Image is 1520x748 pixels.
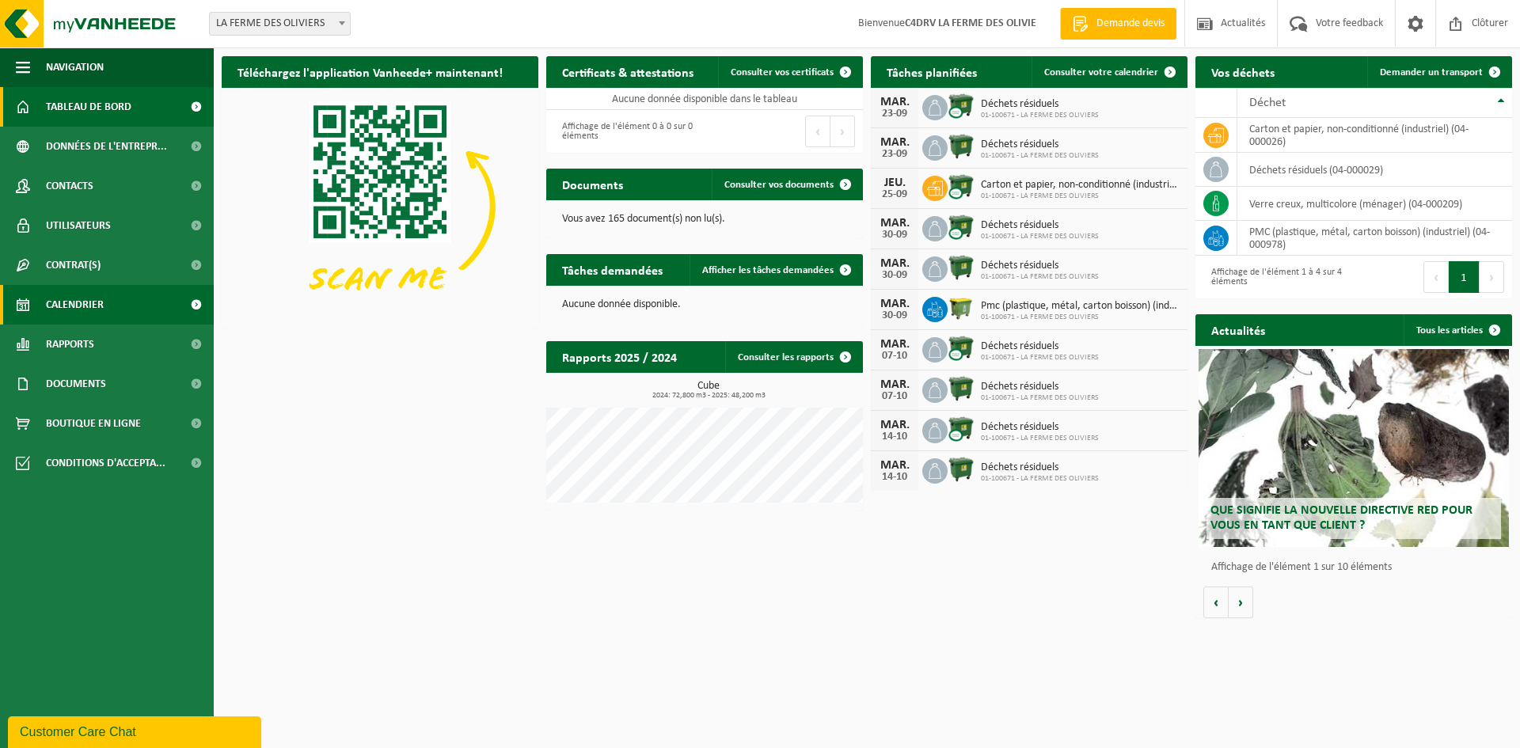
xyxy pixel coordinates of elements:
[46,443,165,483] span: Conditions d'accepta...
[981,434,1099,443] span: 01-100671 - LA FERME DES OLIVIERS
[879,310,910,321] div: 30-09
[830,116,855,147] button: Next
[1092,16,1168,32] span: Demande devis
[8,713,264,748] iframe: chat widget
[1203,587,1229,618] button: Vorige
[981,179,1180,192] span: Carton et papier, non-conditionné (industriel)
[546,341,693,372] h2: Rapports 2025 / 2024
[562,214,847,225] p: Vous avez 165 document(s) non lu(s).
[1210,504,1472,532] span: Que signifie la nouvelle directive RED pour vous en tant que client ?
[46,166,93,206] span: Contacts
[981,192,1180,201] span: 01-100671 - LA FERME DES OLIVIERS
[46,404,141,443] span: Boutique en ligne
[546,56,709,87] h2: Certificats & attestations
[879,149,910,160] div: 23-09
[1423,261,1449,293] button: Previous
[546,169,639,199] h2: Documents
[724,180,834,190] span: Consulter vos documents
[554,381,863,400] h3: Cube
[948,294,975,321] img: WB-1100-HPE-GN-50
[948,133,975,160] img: WB-1100-HPE-GN-01
[210,13,350,35] span: LA FERME DES OLIVIERS
[1211,562,1504,573] p: Affichage de l'élément 1 sur 10 éléments
[879,177,910,189] div: JEU.
[554,114,697,149] div: Affichage de l'élément 0 à 0 sur 0 éléments
[981,260,1099,272] span: Déchets résiduels
[981,232,1099,241] span: 01-100671 - LA FERME DES OLIVIERS
[879,108,910,120] div: 23-09
[948,93,975,120] img: WB-1100-CU
[1195,56,1290,87] h2: Vos déchets
[879,391,910,402] div: 07-10
[1060,8,1176,40] a: Demande devis
[1380,67,1483,78] span: Demander un transport
[562,299,847,310] p: Aucune donnée disponible.
[1203,260,1346,294] div: Affichage de l'élément 1 à 4 sur 4 éléments
[725,341,861,373] a: Consulter les rapports
[1237,118,1512,153] td: carton et papier, non-conditionné (industriel) (04-000026)
[981,393,1099,403] span: 01-100671 - LA FERME DES OLIVIERS
[805,116,830,147] button: Previous
[546,88,863,110] td: Aucune donnée disponible dans le tableau
[879,298,910,310] div: MAR.
[46,206,111,245] span: Utilisateurs
[222,88,538,325] img: Download de VHEPlus App
[981,461,1099,474] span: Déchets résiduels
[1195,314,1281,345] h2: Actualités
[46,47,104,87] span: Navigation
[546,254,678,285] h2: Tâches demandées
[222,56,519,87] h2: Téléchargez l'application Vanheede+ maintenant!
[1480,261,1504,293] button: Next
[981,272,1099,282] span: 01-100671 - LA FERME DES OLIVIERS
[879,351,910,362] div: 07-10
[981,151,1099,161] span: 01-100671 - LA FERME DES OLIVIERS
[1449,261,1480,293] button: 1
[981,313,1180,322] span: 01-100671 - LA FERME DES OLIVIERS
[1404,314,1510,346] a: Tous les articles
[981,381,1099,393] span: Déchets résiduels
[981,219,1099,232] span: Déchets résiduels
[690,254,861,286] a: Afficher les tâches demandées
[948,375,975,402] img: WB-1100-HPE-GN-01
[981,300,1180,313] span: Pmc (plastique, métal, carton boisson) (industriel)
[712,169,861,200] a: Consulter vos documents
[879,419,910,431] div: MAR.
[981,474,1099,484] span: 01-100671 - LA FERME DES OLIVIERS
[879,136,910,149] div: MAR.
[981,353,1099,363] span: 01-100671 - LA FERME DES OLIVIERS
[948,456,975,483] img: WB-1100-HPE-GN-01
[46,245,101,285] span: Contrat(s)
[46,87,131,127] span: Tableau de bord
[1249,97,1286,109] span: Déchet
[879,217,910,230] div: MAR.
[1032,56,1186,88] a: Consulter votre calendrier
[879,459,910,472] div: MAR.
[879,431,910,442] div: 14-10
[879,338,910,351] div: MAR.
[1237,187,1512,221] td: verre creux, multicolore (ménager) (04-000209)
[1199,349,1509,547] a: Que signifie la nouvelle directive RED pour vous en tant que client ?
[948,416,975,442] img: WB-1100-CU
[718,56,861,88] a: Consulter vos certificats
[879,378,910,391] div: MAR.
[46,127,167,166] span: Données de l'entrepr...
[948,335,975,362] img: WB-1100-CU
[731,67,834,78] span: Consulter vos certificats
[981,421,1099,434] span: Déchets résiduels
[702,265,834,275] span: Afficher les tâches demandées
[1229,587,1253,618] button: Volgende
[554,392,863,400] span: 2024: 72,800 m3 - 2025: 48,200 m3
[948,173,975,200] img: WB-1100-CU
[879,96,910,108] div: MAR.
[981,340,1099,353] span: Déchets résiduels
[46,364,106,404] span: Documents
[871,56,993,87] h2: Tâches planifiées
[948,214,975,241] img: WB-1100-CU
[1044,67,1158,78] span: Consulter votre calendrier
[46,285,104,325] span: Calendrier
[46,325,94,364] span: Rapports
[981,98,1099,111] span: Déchets résiduels
[905,17,1036,29] strong: C4DRV LA FERME DES OLIVIE
[1237,153,1512,187] td: déchets résiduels (04-000029)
